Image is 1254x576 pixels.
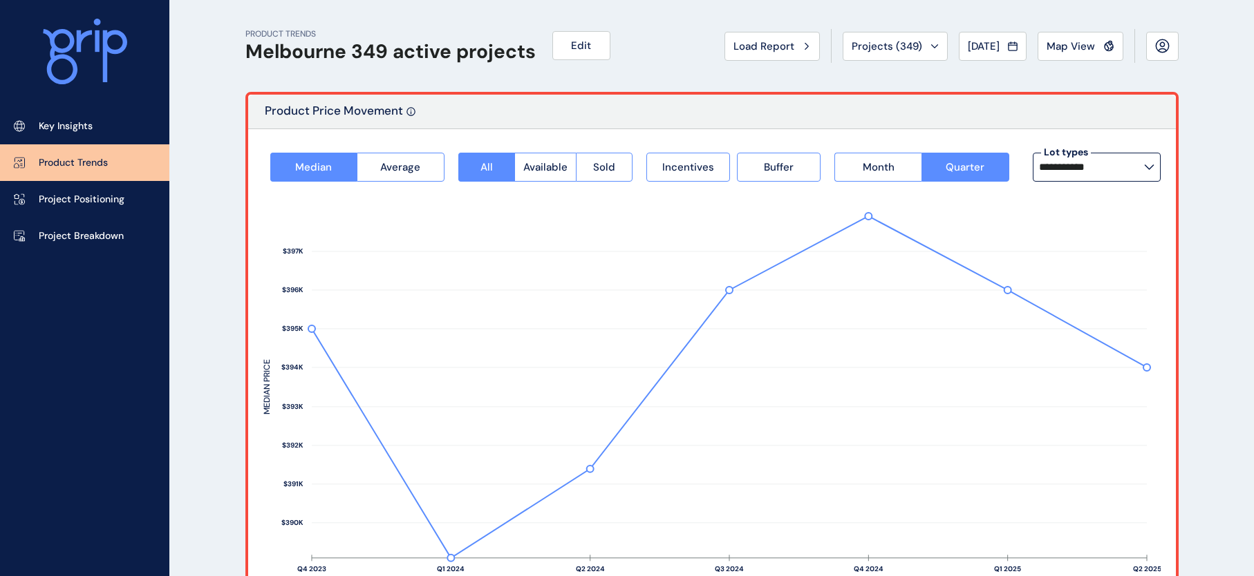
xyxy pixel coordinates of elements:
label: Lot types [1041,146,1091,160]
text: $393K [282,403,303,412]
span: Median [295,160,332,174]
h1: Melbourne 349 active projects [245,40,536,64]
text: $390K [281,519,303,528]
p: PRODUCT TRENDS [245,28,536,40]
p: Product Price Movement [265,103,403,128]
text: Q3 2024 [715,564,744,573]
button: Sold [576,153,633,182]
p: Product Trends [39,156,108,170]
span: Load Report [733,39,794,53]
text: Q2 2024 [575,564,604,573]
text: Q4 2023 [297,564,326,573]
button: Median [270,153,357,182]
text: $396K [282,286,303,295]
p: Project Breakdown [39,229,124,243]
button: Projects (349) [843,32,948,61]
span: Map View [1047,39,1095,53]
span: Quarter [946,160,984,174]
text: $397K [283,247,303,256]
button: Map View [1038,32,1123,61]
button: Buffer [737,153,821,182]
button: Incentives [646,153,730,182]
span: Incentives [662,160,714,174]
button: Average [357,153,444,182]
span: Month [863,160,895,174]
span: Sold [593,160,615,174]
span: Available [523,160,568,174]
span: [DATE] [968,39,1000,53]
button: Load Report [724,32,820,61]
span: Buffer [764,160,794,174]
text: $394K [281,363,303,372]
button: Month [834,153,921,182]
span: Average [380,160,420,174]
span: All [480,160,493,174]
text: MEDIAN PRICE [261,359,272,414]
p: Project Positioning [39,193,124,207]
text: $392K [282,441,303,450]
text: Q4 2024 [854,564,883,573]
span: Edit [571,39,591,52]
button: [DATE] [959,32,1027,61]
button: Available [514,153,576,182]
text: $391K [283,480,303,489]
text: Q1 2025 [994,564,1021,573]
button: Edit [552,31,610,60]
text: $395K [282,325,303,334]
button: All [458,153,514,182]
text: Q1 2024 [437,564,465,573]
span: Projects ( 349 ) [852,39,922,53]
p: Key Insights [39,119,93,133]
button: Quarter [921,153,1009,182]
text: Q2 2025 [1132,564,1161,573]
